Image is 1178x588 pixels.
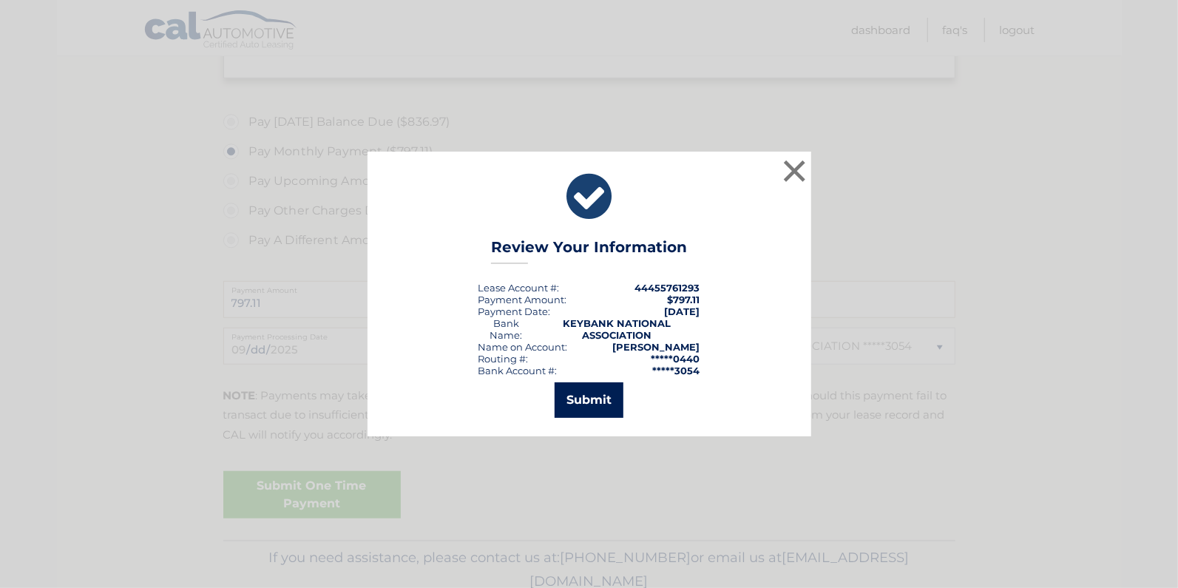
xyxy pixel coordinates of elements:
div: Bank Name: [478,317,534,341]
span: [DATE] [665,305,700,317]
div: Lease Account #: [478,282,560,294]
span: $797.11 [668,294,700,305]
strong: 44455761293 [635,282,700,294]
button: Submit [555,382,623,418]
strong: KEYBANK NATIONAL ASSOCIATION [563,317,671,341]
div: Payment Amount: [478,294,567,305]
div: Routing #: [478,353,529,365]
span: Payment Date [478,305,549,317]
strong: [PERSON_NAME] [613,341,700,353]
div: Bank Account #: [478,365,558,376]
button: × [780,156,810,186]
h3: Review Your Information [491,238,687,264]
div: Name on Account: [478,341,568,353]
div: : [478,305,551,317]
